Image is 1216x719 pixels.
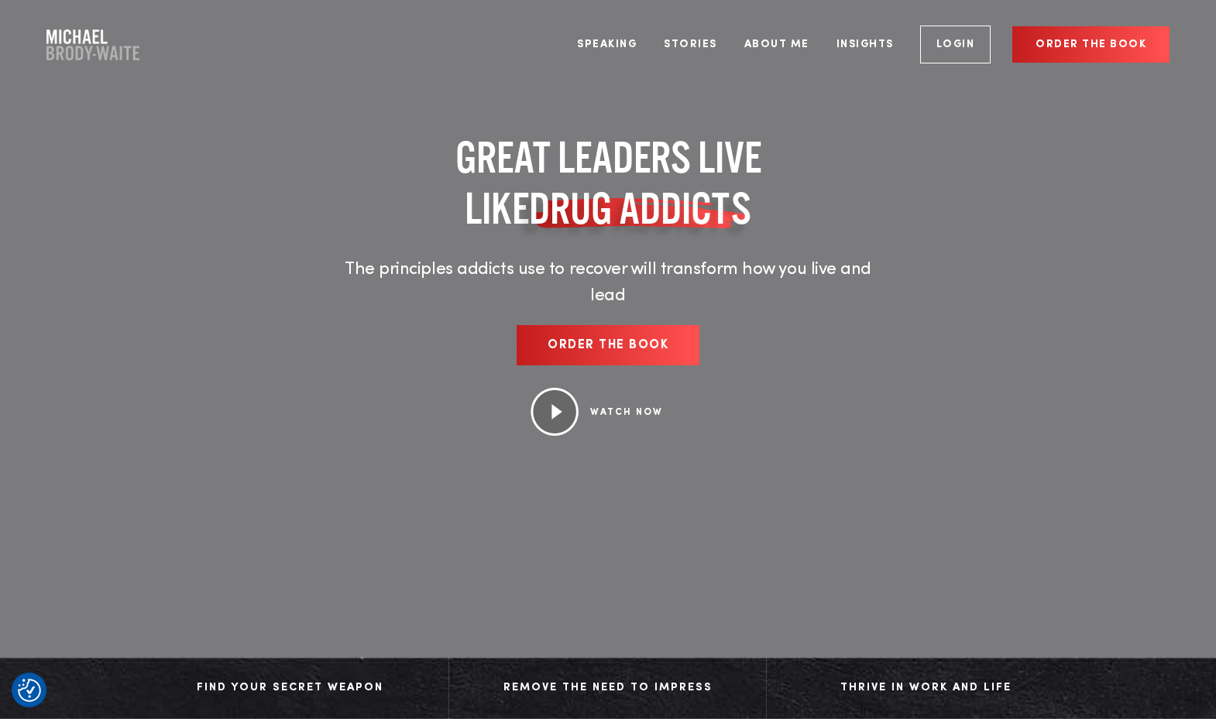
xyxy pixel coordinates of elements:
a: Order the book [517,324,699,365]
div: Remove The Need to Impress [465,676,751,700]
a: Speaking [565,15,648,74]
div: Thrive in Work and Life [782,676,1069,700]
button: Consent Preferences [18,679,41,702]
img: Revisit consent button [18,679,41,702]
span: DRUG ADDICTS [529,183,751,234]
a: Login [920,26,991,63]
span: The principles addicts use to recover will transform how you live and lead [345,261,871,304]
a: WATCH NOW [590,408,663,417]
a: Order the book [1012,26,1170,63]
a: Company Logo Company Logo [46,29,139,60]
a: Insights [825,15,905,74]
a: About Me [733,15,821,74]
h1: GREAT LEADERS LIVE LIKE [333,132,883,234]
div: Find Your Secret Weapon [147,676,433,700]
a: Stories [652,15,729,74]
span: Order the book [548,338,668,351]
